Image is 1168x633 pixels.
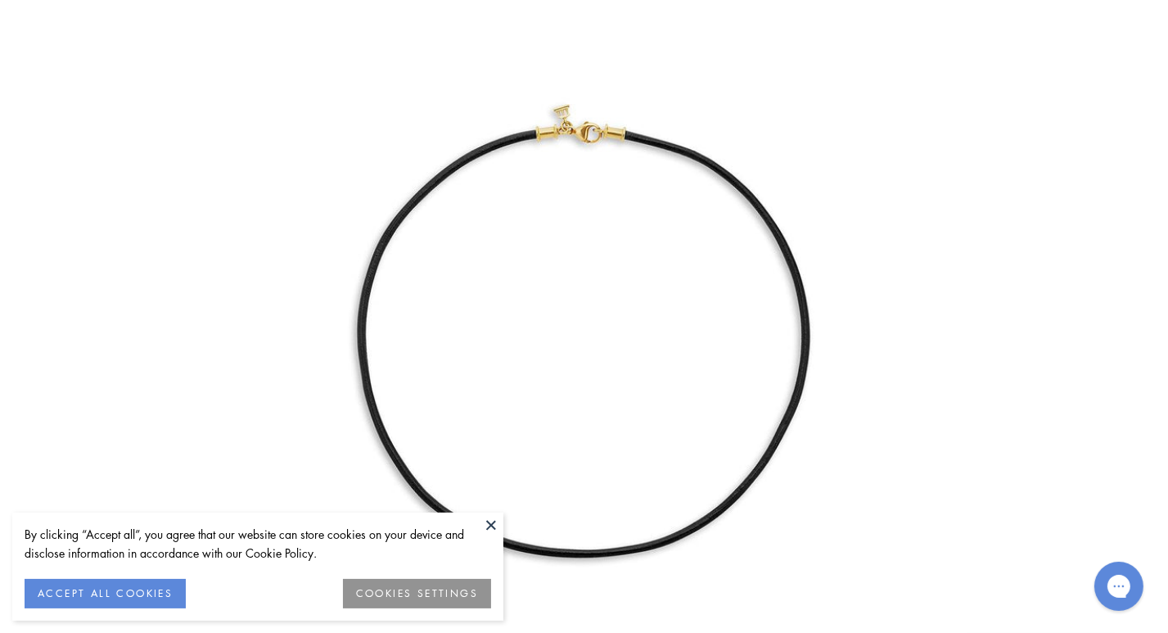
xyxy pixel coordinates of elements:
[343,579,491,608] button: COOKIES SETTINGS
[25,525,491,563] div: By clicking “Accept all”, you agree that our website can store cookies on your device and disclos...
[25,579,186,608] button: ACCEPT ALL COOKIES
[1086,556,1152,617] iframe: Gorgias live chat messenger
